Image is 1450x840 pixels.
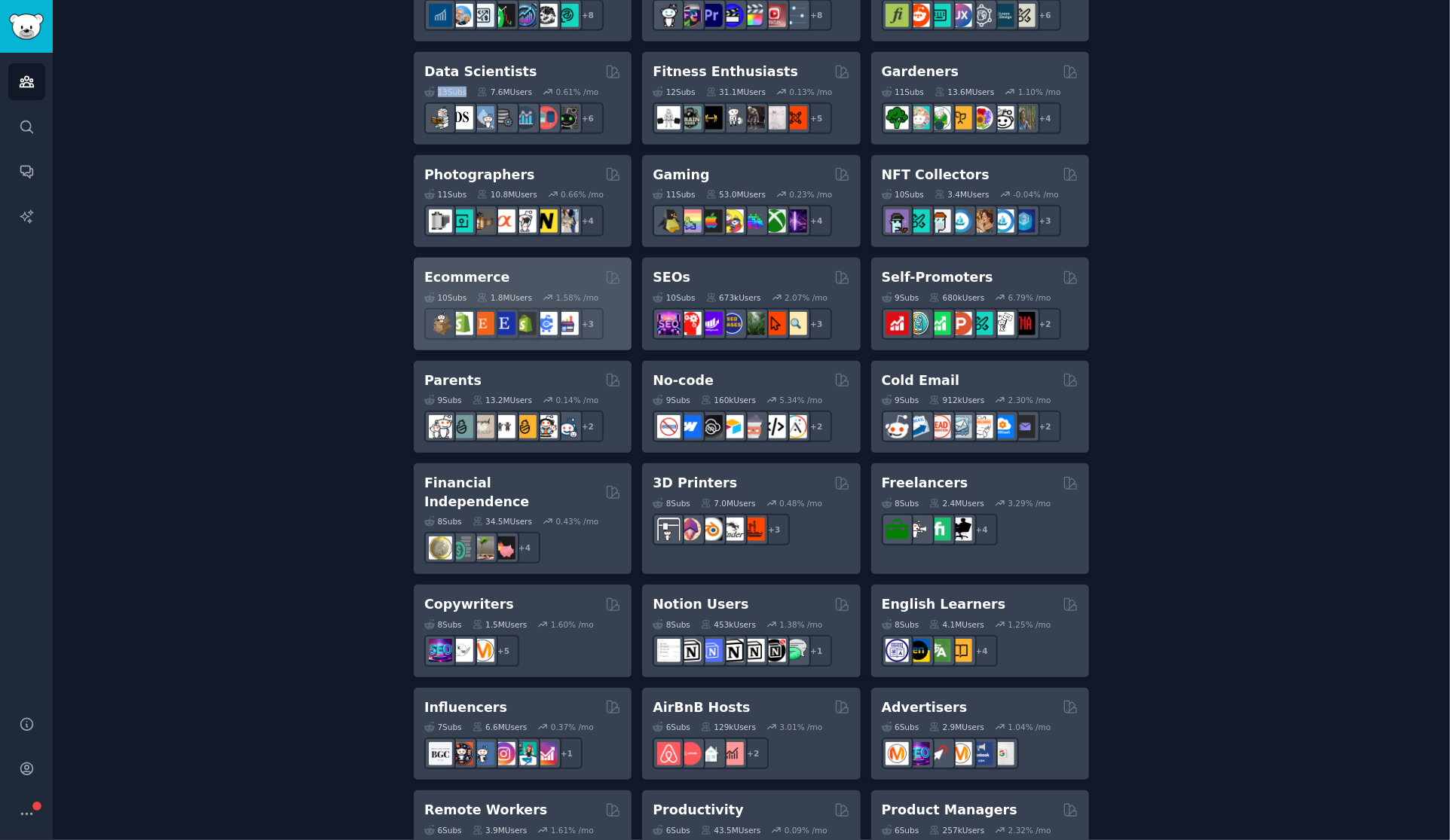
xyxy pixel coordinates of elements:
img: physicaltherapy [763,106,786,130]
div: + 4 [509,532,540,564]
div: + 2 [737,738,769,769]
div: 257k Users [929,825,984,835]
img: streetphotography [450,209,473,233]
h2: Financial Independence [424,474,600,511]
div: 3.29 % /mo [1008,498,1051,509]
img: B2BSaaS [991,415,1014,438]
img: macgaming [699,209,723,233]
img: beyondthebump [471,415,494,438]
img: betatests [991,312,1014,335]
div: 0.09 % /mo [785,825,827,835]
div: + 4 [966,635,998,667]
img: Fiverr [928,518,951,541]
img: succulents [907,106,930,130]
div: 10 Sub s [424,292,467,303]
div: + 4 [800,205,832,237]
img: Trading [492,4,515,27]
img: typography [886,4,909,27]
img: UX_Design [1012,4,1035,27]
img: seogrowth [699,312,723,335]
img: NoCodeSaaS [699,415,723,438]
div: 912k Users [929,395,984,405]
div: 1.38 % /mo [780,619,823,630]
img: TechSEO [678,312,702,335]
img: AppIdeas [907,312,930,335]
img: finalcutpro [742,4,765,27]
h2: Data Scientists [424,63,537,81]
h2: Freelancers [882,474,968,493]
div: + 2 [1029,411,1061,442]
img: XboxGamers [763,209,786,233]
div: + 3 [758,514,790,545]
img: userexperience [970,4,993,27]
img: GymMotivation [678,106,702,130]
div: 6.6M Users [473,722,528,732]
img: NotionPromote [784,639,807,662]
img: influencermarketing [513,742,537,765]
div: -0.04 % /mo [1013,189,1059,200]
img: forhire [886,518,909,541]
h2: NFT Collectors [882,166,990,185]
img: dataengineering [492,106,515,130]
img: weightroom [720,106,744,130]
img: NewParents [513,415,537,438]
img: TwitchStreaming [784,209,807,233]
div: 8 Sub s [424,619,462,630]
img: AskNotion [742,639,765,662]
img: ender3 [720,518,744,541]
img: 3Dprinting [657,518,681,541]
div: 0.14 % /mo [556,395,599,405]
img: SEO [429,639,452,662]
img: StocksAndTrading [513,4,537,27]
div: 53.0M Users [706,189,766,200]
h2: No-code [653,371,714,390]
h2: Cold Email [882,371,959,390]
img: googleads [991,742,1014,765]
img: shopify [450,312,473,335]
h2: Gardeners [882,63,959,81]
img: NFTMarketplace [907,209,930,233]
div: + 4 [572,205,604,237]
img: Forex [471,4,494,27]
img: content_marketing [471,639,494,662]
img: postproduction [784,4,807,27]
div: 34.5M Users [473,516,532,527]
img: analog [429,209,452,233]
img: EnglishLearning [907,639,930,662]
img: SEO [907,742,930,765]
img: toddlers [492,415,515,438]
img: BeautyGuruChatter [429,742,452,765]
div: 11 Sub s [424,189,467,200]
img: gamers [742,209,765,233]
img: nocodelowcode [742,415,765,438]
img: MachineLearning [429,106,452,130]
div: 2.30 % /mo [1008,395,1051,405]
div: 0.43 % /mo [556,516,599,527]
div: 160k Users [701,395,756,405]
img: AirBnBInvesting [720,742,744,765]
div: 9 Sub s [424,395,462,405]
div: 0.13 % /mo [790,87,833,97]
img: 3Dmodeling [678,518,702,541]
div: + 1 [551,738,583,769]
div: 7.6M Users [477,87,532,97]
div: 31.1M Users [706,87,766,97]
img: fatFIRE [492,536,515,560]
img: advertising [949,742,972,765]
img: languagelearning [886,639,909,662]
img: analytics [513,106,537,130]
img: GardenersWorld [1012,106,1035,130]
img: rentalproperties [699,742,723,765]
div: 0.23 % /mo [790,189,833,200]
img: statistics [471,106,494,130]
img: ProductHunters [949,312,972,335]
img: Nikon [534,209,558,233]
img: Etsy [471,312,494,335]
img: selfpromotion [928,312,951,335]
div: 8 Sub s [882,498,919,509]
img: datascience [450,106,473,130]
img: webflow [678,415,702,438]
img: Freelancers [949,518,972,541]
img: EmailOutreach [1012,415,1035,438]
div: 9 Sub s [882,292,919,303]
